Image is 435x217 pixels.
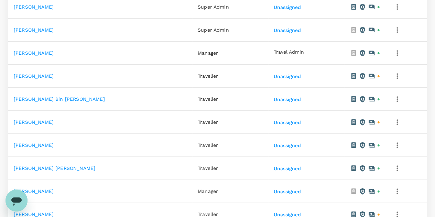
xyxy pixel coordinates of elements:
span: Traveller [198,165,218,171]
button: Unassigned [274,28,302,33]
a: [PERSON_NAME] [14,73,54,79]
iframe: Button to launch messaging window [6,189,28,211]
a: [PERSON_NAME] [14,50,54,56]
button: Unassigned [274,5,302,10]
span: Traveller [198,73,218,79]
button: Unassigned [274,120,302,126]
a: [PERSON_NAME] [14,27,54,33]
span: Traveller [198,96,218,102]
a: [PERSON_NAME] [PERSON_NAME] [14,165,95,171]
span: Manager [198,188,218,194]
button: Travel Admin [274,50,304,55]
span: Super Admin [198,27,229,33]
button: Unassigned [274,97,302,102]
a: [PERSON_NAME] [14,211,54,217]
button: Unassigned [274,74,302,79]
a: [PERSON_NAME] [14,119,54,125]
a: [PERSON_NAME] [14,4,54,10]
button: Unassigned [274,143,302,149]
a: [PERSON_NAME] Bin [PERSON_NAME] [14,96,105,102]
span: Traveller [198,119,218,125]
span: Super Admin [198,4,229,10]
a: [PERSON_NAME] [14,142,54,148]
span: Manager [198,50,218,56]
span: Traveller [198,142,218,148]
button: Unassigned [274,189,302,195]
a: [PERSON_NAME] [14,188,54,194]
span: Traveller [198,211,218,217]
button: Unassigned [274,166,302,172]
